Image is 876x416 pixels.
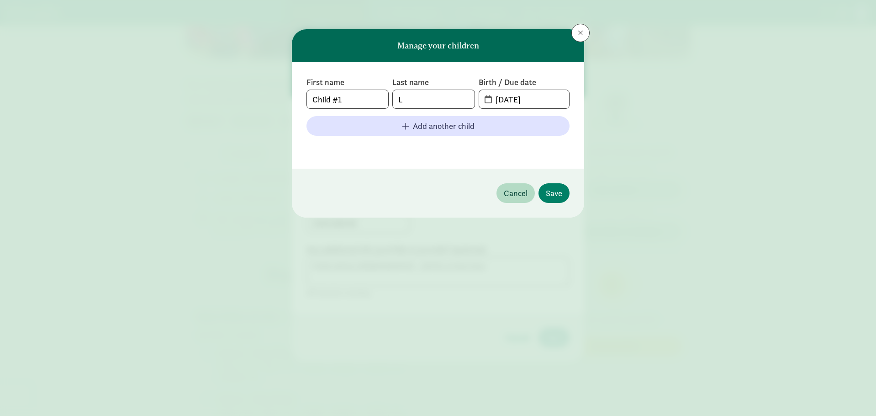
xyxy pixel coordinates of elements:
[496,183,535,203] button: Cancel
[306,116,570,136] button: Add another child
[504,187,528,199] span: Cancel
[392,77,475,88] label: Last name
[479,77,570,88] label: Birth / Due date
[413,120,475,132] span: Add another child
[397,41,479,50] h6: Manage your children
[538,183,570,203] button: Save
[546,187,562,199] span: Save
[490,90,569,108] input: MM-DD-YYYY
[306,77,389,88] label: First name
